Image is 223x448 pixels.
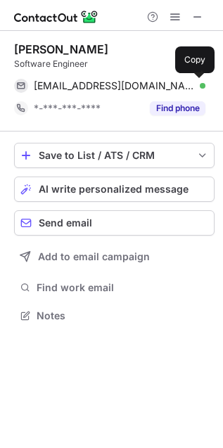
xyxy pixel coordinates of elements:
div: Software Engineer [14,58,215,70]
button: save-profile-one-click [14,143,215,168]
button: Add to email campaign [14,244,215,269]
span: Add to email campaign [38,251,150,262]
span: AI write personalized message [39,184,189,195]
button: Find work email [14,278,215,297]
div: Save to List / ATS / CRM [39,150,190,161]
img: ContactOut v5.3.10 [14,8,98,25]
button: Send email [14,210,215,236]
button: Notes [14,306,215,326]
span: Send email [39,217,92,229]
span: [EMAIL_ADDRESS][DOMAIN_NAME] [34,79,195,92]
span: Find work email [37,281,209,294]
span: Notes [37,309,209,322]
button: Reveal Button [150,101,205,115]
div: [PERSON_NAME] [14,42,108,56]
button: AI write personalized message [14,177,215,202]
